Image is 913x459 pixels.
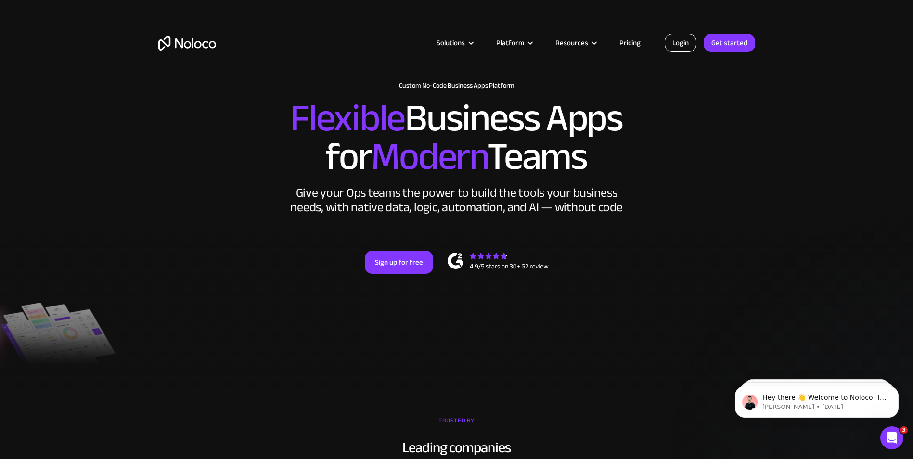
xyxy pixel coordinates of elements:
a: Get started [704,34,755,52]
a: Login [665,34,696,52]
iframe: Intercom live chat [880,426,903,449]
div: Give your Ops teams the power to build the tools your business needs, with native data, logic, au... [288,186,625,215]
span: Modern [371,121,487,192]
a: Pricing [607,37,653,49]
span: 3 [900,426,908,434]
a: home [158,36,216,51]
h2: Business Apps for Teams [158,99,755,176]
div: Solutions [437,37,465,49]
iframe: Intercom notifications message [720,366,913,433]
div: Resources [555,37,588,49]
div: Platform [496,37,524,49]
div: Resources [543,37,607,49]
div: Platform [484,37,543,49]
div: Solutions [424,37,484,49]
span: Flexible [290,82,405,154]
a: Sign up for free [365,251,433,274]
